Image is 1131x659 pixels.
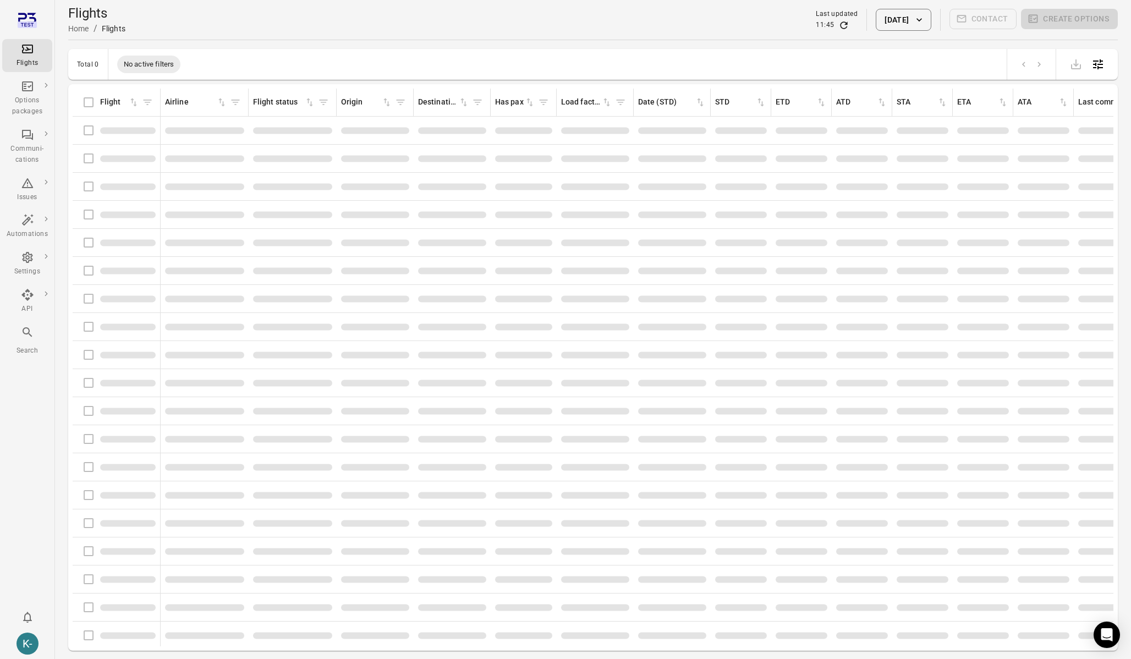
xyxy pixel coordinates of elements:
[17,606,39,628] button: Notifications
[876,9,931,31] button: [DATE]
[469,94,486,111] span: Filter by destination
[341,96,392,108] div: Sort by origin in ascending order
[1021,9,1118,31] span: Please make a selection to create an option package
[816,20,834,31] div: 11:45
[836,96,887,108] div: Sort by ATD in ascending order
[1087,53,1109,75] button: Open table configuration
[418,96,469,108] div: Sort by destination in ascending order
[816,9,858,20] div: Last updated
[495,96,535,108] div: Sort by has pax in ascending order
[7,95,48,117] div: Options packages
[949,9,1017,31] span: Please make a selection to create communications
[638,96,706,108] div: Sort by date (STD) in ascending order
[7,266,48,277] div: Settings
[838,20,849,31] button: Refresh data
[2,39,52,72] a: Flights
[12,628,43,659] button: Kristinn - avilabs
[7,192,48,203] div: Issues
[7,345,48,356] div: Search
[165,96,227,108] div: Sort by airline in ascending order
[68,24,89,33] a: Home
[94,22,97,35] li: /
[7,229,48,240] div: Automations
[2,285,52,318] a: API
[102,23,125,34] div: Flights
[535,94,552,111] span: Filter by has pax
[7,144,48,166] div: Communi-cations
[1018,96,1069,108] div: Sort by ATA in ascending order
[100,96,139,108] div: Sort by flight in ascending order
[2,322,52,359] button: Search
[227,94,244,111] span: Filter by airline
[7,304,48,315] div: API
[1094,622,1120,648] div: Open Intercom Messenger
[612,94,629,111] span: Filter by load factor
[1016,57,1047,72] nav: pagination navigation
[7,58,48,69] div: Flights
[2,248,52,281] a: Settings
[17,633,39,655] div: K-
[776,96,827,108] div: Sort by ETD in ascending order
[2,210,52,243] a: Automations
[253,96,315,108] div: Sort by flight status in ascending order
[561,96,612,108] div: Sort by load factor in ascending order
[2,76,52,120] a: Options packages
[1065,58,1087,69] span: Please make a selection to export
[68,4,125,22] h1: Flights
[315,94,332,111] span: Filter by flight status
[2,125,52,169] a: Communi-cations
[2,173,52,206] a: Issues
[392,94,409,111] span: Filter by origin
[897,96,948,108] div: Sort by STA in ascending order
[77,61,99,68] div: Total 0
[957,96,1008,108] div: Sort by ETA in ascending order
[715,96,766,108] div: Sort by STD in ascending order
[68,22,125,35] nav: Breadcrumbs
[139,94,156,111] span: Filter by flight
[117,59,181,70] span: No active filters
